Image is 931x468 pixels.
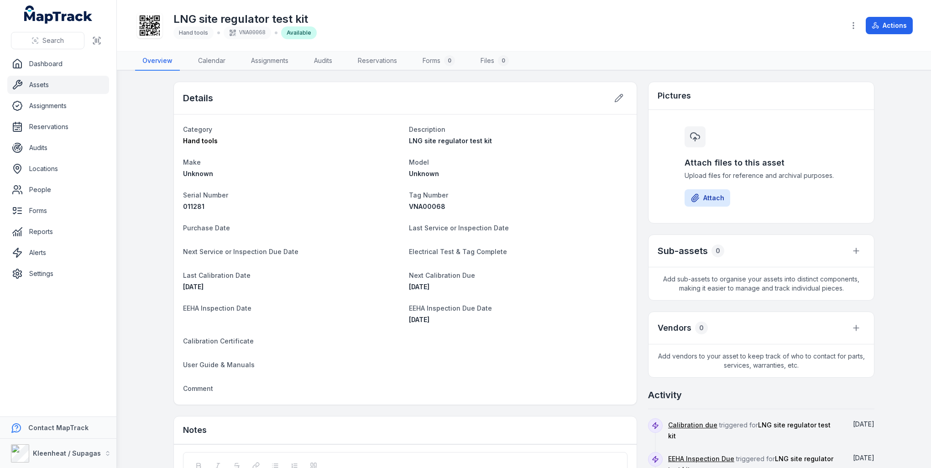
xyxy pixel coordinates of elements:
a: Forms [7,202,109,220]
h2: Sub-assets [658,244,708,257]
span: [DATE] [853,454,874,462]
button: Actions [866,17,913,34]
span: Hand tools [179,29,208,36]
div: 0 [444,55,455,66]
span: [DATE] [409,316,429,323]
span: [DATE] [183,283,204,291]
a: Assets [7,76,109,94]
a: MapTrack [24,5,93,24]
span: [DATE] [409,283,429,291]
time: 30/08/2024, 12:00:00 am [183,283,204,291]
button: Search [11,32,84,49]
span: Unknown [409,170,439,177]
span: Add vendors to your asset to keep track of who to contact for parts, services, warranties, etc. [649,344,874,377]
h2: Activity [648,389,682,401]
a: Reservations [350,52,404,71]
h1: LNG site regulator test kit [173,12,317,26]
span: User Guide & Manuals [183,361,255,369]
span: triggered for [668,421,831,440]
span: Make [183,158,201,166]
a: Dashboard [7,55,109,73]
span: Upload files for reference and archival purposes. [685,171,838,180]
span: [DATE] [853,420,874,428]
a: Overview [135,52,180,71]
h3: Vendors [658,322,691,334]
time: 01/04/2025, 12:00:00 am [409,316,429,323]
span: Tag Number [409,191,448,199]
a: Calendar [191,52,233,71]
span: Comment [183,385,213,392]
a: Alerts [7,244,109,262]
time: 16/08/2025, 12:00:00 am [853,420,874,428]
a: Forms0 [415,52,462,71]
a: Audits [7,139,109,157]
a: Audits [307,52,340,71]
span: LNG site regulator test kit [409,137,492,145]
a: Reports [7,223,109,241]
a: Assignments [244,52,296,71]
span: Next Calibration Due [409,271,475,279]
a: Calibration due [668,421,717,430]
span: Hand tools [183,137,218,145]
span: EEHA Inspection Due Date [409,304,492,312]
span: VNA00068 [409,203,445,210]
h2: Details [183,92,213,104]
a: Locations [7,160,109,178]
span: Electrical Test & Tag Complete [409,248,507,255]
a: Settings [7,265,109,283]
strong: Kleenheat / Supagas [33,449,101,457]
span: Unknown [183,170,213,177]
strong: Contact MapTrack [28,424,89,432]
span: EEHA Inspection Date [183,304,251,312]
a: Reservations [7,118,109,136]
span: Purchase Date [183,224,230,232]
a: Files0 [473,52,516,71]
div: 0 [711,244,724,257]
a: Assignments [7,97,109,115]
span: Serial Number [183,191,228,199]
a: People [7,181,109,199]
span: Model [409,158,429,166]
h3: Attach files to this asset [685,156,838,169]
span: Next Service or Inspection Due Date [183,248,298,255]
span: 011281 [183,203,204,210]
span: Description [409,125,445,133]
span: Last Calibration Date [183,271,251,279]
div: 0 [695,322,708,334]
button: Attach [685,189,730,207]
time: 29/03/2025, 7:10:00 am [853,454,874,462]
h3: Notes [183,424,207,437]
span: Add sub-assets to organise your assets into distinct components, making it easier to manage and t... [649,267,874,300]
div: VNA00068 [224,26,271,39]
time: 30/08/2025, 12:00:00 am [409,283,429,291]
span: Last Service or Inspection Date [409,224,509,232]
span: Category [183,125,212,133]
span: Search [42,36,64,45]
div: Available [281,26,317,39]
h3: Pictures [658,89,691,102]
a: EEHA Inspection Due [668,454,734,463]
span: Calibration Certificate [183,337,254,345]
div: 0 [498,55,509,66]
